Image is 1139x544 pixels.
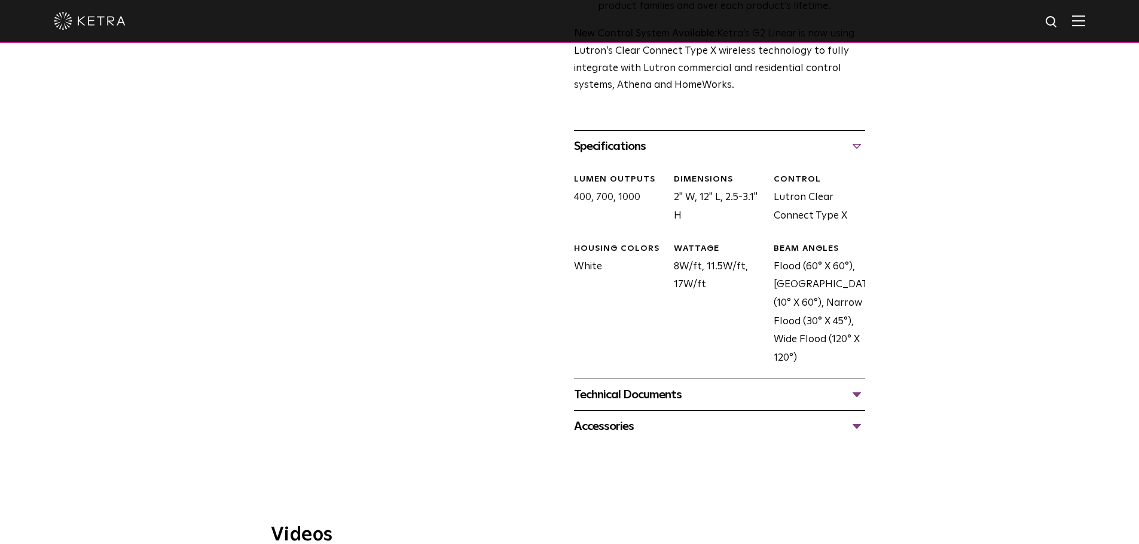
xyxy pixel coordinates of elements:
div: Lutron Clear Connect Type X [765,174,865,225]
div: Accessories [574,417,865,436]
img: Hamburger%20Nav.svg [1072,15,1085,26]
div: 2" W, 12" L, 2.5-3.1" H [665,174,765,225]
div: LUMEN OUTPUTS [574,174,665,186]
div: BEAM ANGLES [774,243,865,255]
div: Specifications [574,137,865,156]
div: 8W/ft, 11.5W/ft, 17W/ft [665,243,765,367]
img: ketra-logo-2019-white [54,12,126,30]
div: HOUSING COLORS [574,243,665,255]
div: White [565,243,665,367]
div: Flood (60° X 60°), [GEOGRAPHIC_DATA] (10° X 60°), Narrow Flood (30° X 45°), Wide Flood (120° X 120°) [765,243,865,367]
div: Technical Documents [574,385,865,404]
div: DIMENSIONS [674,174,765,186]
div: CONTROL [774,174,865,186]
p: Ketra’s G2 Linear is now using Lutron’s Clear Connect Type X wireless technology to fully integra... [574,26,865,95]
div: 400, 700, 1000 [565,174,665,225]
img: search icon [1045,15,1059,30]
div: WATTAGE [674,243,765,255]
